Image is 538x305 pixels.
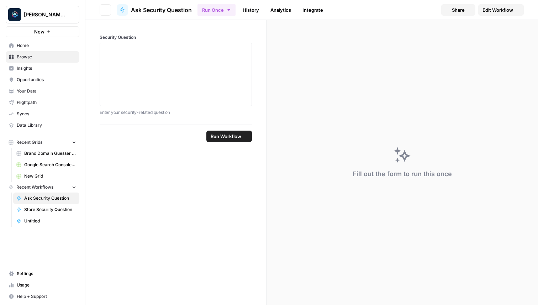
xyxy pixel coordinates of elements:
[17,270,76,277] span: Settings
[482,6,513,14] span: Edit Workflow
[452,6,465,14] span: Share
[13,204,79,215] a: Store Security Question
[206,131,252,142] button: Run Workflow
[6,51,79,63] a: Browse
[16,184,53,190] span: Recent Workflows
[17,77,76,83] span: Opportunities
[17,54,76,60] span: Browse
[6,268,79,279] a: Settings
[238,4,263,16] a: History
[6,85,79,97] a: Your Data
[131,6,192,14] span: Ask Security Question
[34,28,44,35] span: New
[24,150,76,157] span: Brand Domain Guesser QA
[353,169,452,179] div: Fill out the form to run this once
[17,122,76,128] span: Data Library
[478,4,524,16] a: Edit Workflow
[17,111,76,117] span: Syncs
[266,4,295,16] a: Analytics
[17,293,76,300] span: Help + Support
[17,65,76,72] span: Insights
[13,193,79,204] a: Ask Security Question
[13,170,79,182] a: New Grid
[100,34,252,41] label: Security Question
[13,215,79,227] a: Untitled
[211,133,241,140] span: Run Workflow
[6,182,79,193] button: Recent Workflows
[16,139,42,146] span: Recent Grids
[6,291,79,302] button: Help + Support
[100,109,252,116] p: Enter your security-related question
[6,63,79,74] a: Insights
[6,6,79,23] button: Workspace: Berna's Personal
[6,26,79,37] button: New
[6,137,79,148] button: Recent Grids
[13,148,79,159] a: Brand Domain Guesser QA
[17,88,76,94] span: Your Data
[6,74,79,85] a: Opportunities
[24,206,76,213] span: Store Security Question
[197,4,236,16] button: Run Once
[8,8,21,21] img: Berna's Personal Logo
[441,4,475,16] button: Share
[17,42,76,49] span: Home
[24,218,76,224] span: Untitled
[13,159,79,170] a: Google Search Console - [DOMAIN_NAME]
[6,120,79,131] a: Data Library
[6,97,79,108] a: Flightpath
[24,173,76,179] span: New Grid
[17,282,76,288] span: Usage
[24,195,76,201] span: Ask Security Question
[6,108,79,120] a: Syncs
[17,99,76,106] span: Flightpath
[6,279,79,291] a: Usage
[24,11,67,18] span: [PERSON_NAME] Personal
[117,4,192,16] a: Ask Security Question
[24,162,76,168] span: Google Search Console - [DOMAIN_NAME]
[298,4,327,16] a: Integrate
[6,40,79,51] a: Home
